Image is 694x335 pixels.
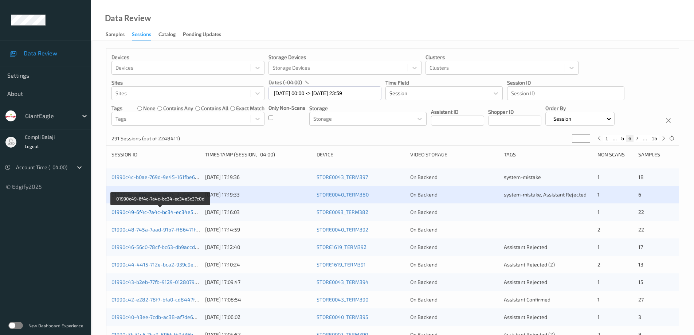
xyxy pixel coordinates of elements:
button: 15 [649,135,659,142]
div: Device [317,151,405,158]
span: system-mistake, Assistant Rejected [504,191,587,198]
a: Samples [106,30,132,40]
p: Sites [111,79,264,86]
a: 01990c4c-a64c-7ae4-ba7b-2c2ae2caa321 [111,191,210,198]
a: Catalog [158,30,183,40]
div: [DATE] 17:08:54 [205,296,311,303]
span: Assistant Rejected [504,314,547,320]
p: Only Non-Scans [268,104,305,112]
span: 22 [638,226,644,233]
p: Tags [111,105,122,112]
span: 1 [597,209,600,215]
div: On Backend [410,244,499,251]
div: [DATE] 17:10:24 [205,261,311,268]
a: STORE0040_TERM392 [317,226,368,233]
button: ... [641,135,650,142]
a: 01990c46-56c0-78cf-bc63-db9accd0abba [111,244,209,250]
span: 1 [597,314,600,320]
span: 22 [638,209,644,215]
label: contains all [201,105,228,112]
p: Storage [309,105,427,112]
span: 1 [597,191,600,198]
span: Assistant Confirmed [504,296,550,303]
div: On Backend [410,191,499,198]
div: On Backend [410,226,499,233]
div: On Backend [410,313,499,321]
span: 3 [638,314,641,320]
span: Assistant Rejected (2) [504,261,555,268]
span: 13 [638,261,643,268]
span: Assistant Rejected [504,279,547,285]
div: [DATE] 17:12:40 [205,244,311,251]
a: STORE0040_TERM395 [317,314,368,320]
p: Storage Devices [268,54,422,61]
p: Order By [545,105,615,112]
p: 291 Sessions (out of 2248411) [111,135,180,142]
span: 1 [597,174,600,180]
label: contains any [163,105,193,112]
div: Tags [504,151,592,158]
a: STORE0043_TERM390 [317,296,368,303]
div: [DATE] 17:16:03 [205,209,311,216]
button: 1 [603,135,611,142]
button: ... [611,135,619,142]
button: 6 [626,135,634,142]
a: STORE0043_TERM394 [317,279,369,285]
button: 5 [619,135,626,142]
p: Clusters [426,54,579,61]
span: 1 [597,296,600,303]
a: 01990c44-4415-712e-bca2-939c9e2bf121 [111,261,208,268]
a: STORE1619_TERM391 [317,261,366,268]
div: [DATE] 17:14:59 [205,226,311,233]
span: 2 [597,261,600,268]
p: Session ID [507,79,624,86]
div: [DATE] 17:19:36 [205,174,311,181]
div: On Backend [410,261,499,268]
a: Pending Updates [183,30,228,40]
p: Shopper ID [488,108,541,116]
span: 2 [597,226,600,233]
p: Time Field [385,79,503,86]
div: [DATE] 17:06:02 [205,313,311,321]
a: STORE0043_TERM397 [317,174,368,180]
span: system-mistake [504,174,541,180]
span: Assistant Rejected [504,244,547,250]
div: Pending Updates [183,31,221,40]
p: Session [551,115,574,122]
a: 01990c42-e282-78f7-bfa0-cd8447f264b0 [111,296,210,303]
span: 15 [638,279,643,285]
span: 18 [638,174,644,180]
label: exact match [236,105,264,112]
div: On Backend [410,209,499,216]
div: Sessions [132,31,151,40]
span: 1 [597,244,600,250]
a: 01990c43-b2eb-77fb-9129-01280796fc40 [111,279,208,285]
div: On Backend [410,278,499,286]
label: none [143,105,156,112]
div: [DATE] 17:09:47 [205,278,311,286]
div: Timestamp (Session, -04:00) [205,151,311,158]
p: Devices [111,54,264,61]
div: On Backend [410,174,499,181]
a: STORE1619_TERM392 [317,244,366,250]
div: Samples [638,151,674,158]
div: Samples [106,31,125,40]
div: Catalog [158,31,176,40]
span: 27 [638,296,644,303]
div: Session ID [111,151,200,158]
p: Assistant ID [431,108,484,116]
a: STORE0093_TERM382 [317,209,368,215]
a: STORE0040_TERM380 [317,191,369,198]
button: 7 [634,135,641,142]
div: On Backend [410,296,499,303]
a: 01990c49-6f4c-7a4c-bc34-ec34e5c37c0d [111,209,210,215]
div: [DATE] 17:19:33 [205,191,311,198]
a: Sessions [132,30,158,40]
p: dates (-04:00) [268,79,302,86]
div: Video Storage [410,151,499,158]
a: 01990c40-43ee-7cdb-ac38-af7de6a648df [111,314,210,320]
span: 1 [597,279,600,285]
span: 6 [638,191,641,198]
a: 01990c4c-b0ae-769d-9e45-161fbe642ac0 [111,174,209,180]
div: Data Review [105,15,151,22]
